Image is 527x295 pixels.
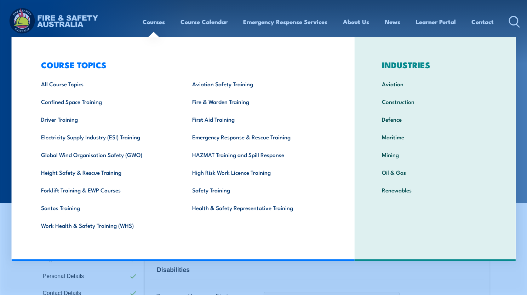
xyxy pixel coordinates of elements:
a: Oil & Gas [371,163,499,181]
a: Electricity Supply Industry (ESI) Training [30,128,181,146]
a: Emergency Response Services [243,12,327,31]
h3: COURSE TOPICS [30,60,332,70]
a: Forklift Training & EWP Courses [30,181,181,199]
a: Mining [371,146,499,163]
a: Course Calendar [181,12,228,31]
a: About Us [343,12,369,31]
a: Personal Details [37,268,141,285]
a: Maritime [371,128,499,146]
a: Aviation [371,75,499,93]
a: Renewables [371,181,499,199]
a: News [385,12,400,31]
a: First Aid Training [181,110,332,128]
a: Confined Space Training [30,93,181,110]
a: Fire & Warden Training [181,93,332,110]
a: Global Wind Organisation Safety (GWO) [30,146,181,163]
a: Safety Training [181,181,332,199]
a: Santos Training [30,199,181,216]
a: Courses [143,12,165,31]
a: HAZMAT Training and Spill Response [181,146,332,163]
a: Aviation Safety Training [181,75,332,93]
a: High Risk Work Licence Training [181,163,332,181]
div: Disabilities [150,261,483,279]
a: Construction [371,93,499,110]
a: Driver Training [30,110,181,128]
a: Contact [471,12,494,31]
a: Emergency Response & Rescue Training [181,128,332,146]
a: Work Health & Safety Training (WHS) [30,216,181,234]
a: Defence [371,110,499,128]
a: Height Safety & Rescue Training [30,163,181,181]
a: Health & Safety Representative Training [181,199,332,216]
h3: INDUSTRIES [371,60,499,70]
a: Learner Portal [416,12,456,31]
a: All Course Topics [30,75,181,93]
